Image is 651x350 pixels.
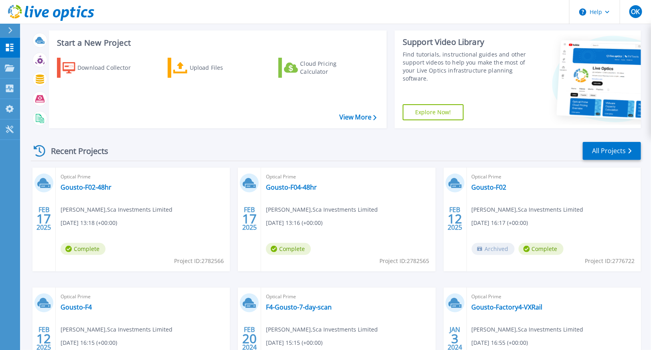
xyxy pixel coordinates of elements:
a: View More [339,113,377,121]
span: Project ID: 2782565 [380,257,430,265]
span: Optical Prime [266,292,430,301]
span: [DATE] 13:16 (+00:00) [266,218,322,227]
span: Archived [472,243,515,255]
div: Find tutorials, instructional guides and other support videos to help you make the most of your L... [403,51,527,83]
span: Project ID: 2776722 [585,257,635,265]
a: Upload Files [168,58,257,78]
a: Gousto-F04-48hr [266,183,317,191]
span: Optical Prime [61,172,225,181]
span: Complete [61,243,105,255]
div: Upload Files [190,60,254,76]
span: 20 [242,335,257,342]
span: [DATE] 16:55 (+00:00) [472,338,528,347]
a: Cloud Pricing Calculator [278,58,368,78]
span: Complete [266,243,311,255]
a: F4-Gousto-7-day-scan [266,303,332,311]
a: All Projects [583,142,641,160]
a: Gousto-F02 [472,183,507,191]
a: Gousto-F02-48hr [61,183,112,191]
div: Cloud Pricing Calculator [300,60,364,76]
span: [PERSON_NAME] , Sca Investments Limited [61,325,172,334]
span: [PERSON_NAME] , Sca Investments Limited [266,205,378,214]
span: OK [631,8,640,15]
span: [PERSON_NAME] , Sca Investments Limited [61,205,172,214]
div: FEB 2025 [36,204,51,233]
span: 3 [451,335,458,342]
a: Gousto-Factory4-VXRail [472,303,543,311]
span: Optical Prime [61,292,225,301]
div: Recent Projects [31,141,119,161]
span: [DATE] 16:17 (+00:00) [472,218,528,227]
a: Explore Now! [403,104,464,120]
div: Support Video Library [403,37,527,47]
span: Complete [519,243,564,255]
a: Download Collector [57,58,146,78]
div: FEB 2025 [447,204,462,233]
span: [DATE] 13:18 (+00:00) [61,218,117,227]
span: [PERSON_NAME] , Sca Investments Limited [472,325,584,334]
span: 12 [448,215,462,222]
a: Gousto-F4 [61,303,92,311]
span: [PERSON_NAME] , Sca Investments Limited [266,325,378,334]
span: [DATE] 16:15 (+00:00) [61,338,117,347]
span: [PERSON_NAME] , Sca Investments Limited [472,205,584,214]
span: Optical Prime [472,172,636,181]
span: 12 [37,335,51,342]
span: 17 [37,215,51,222]
span: [DATE] 15:15 (+00:00) [266,338,322,347]
div: FEB 2025 [242,204,257,233]
span: Optical Prime [266,172,430,181]
span: Project ID: 2782566 [174,257,224,265]
div: Download Collector [77,60,142,76]
h3: Start a New Project [57,38,376,47]
span: 17 [242,215,257,222]
span: Optical Prime [472,292,636,301]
